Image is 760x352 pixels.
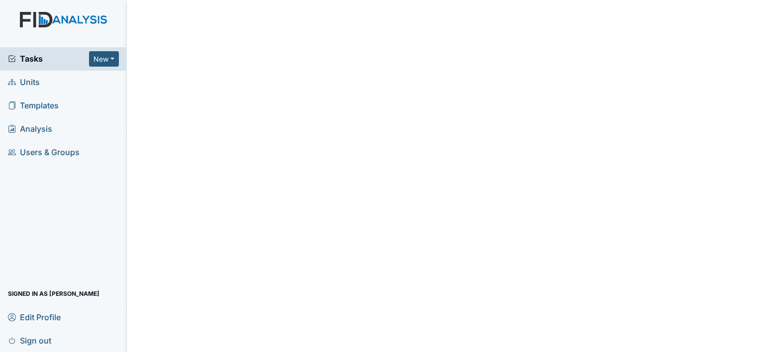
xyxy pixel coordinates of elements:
span: Edit Profile [8,309,61,325]
span: Signed in as [PERSON_NAME] [8,286,99,301]
button: New [89,51,119,67]
span: Users & Groups [8,145,80,160]
span: Units [8,75,40,90]
span: Templates [8,98,59,113]
span: Sign out [8,333,51,348]
span: Analysis [8,121,52,137]
a: Tasks [8,53,89,65]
